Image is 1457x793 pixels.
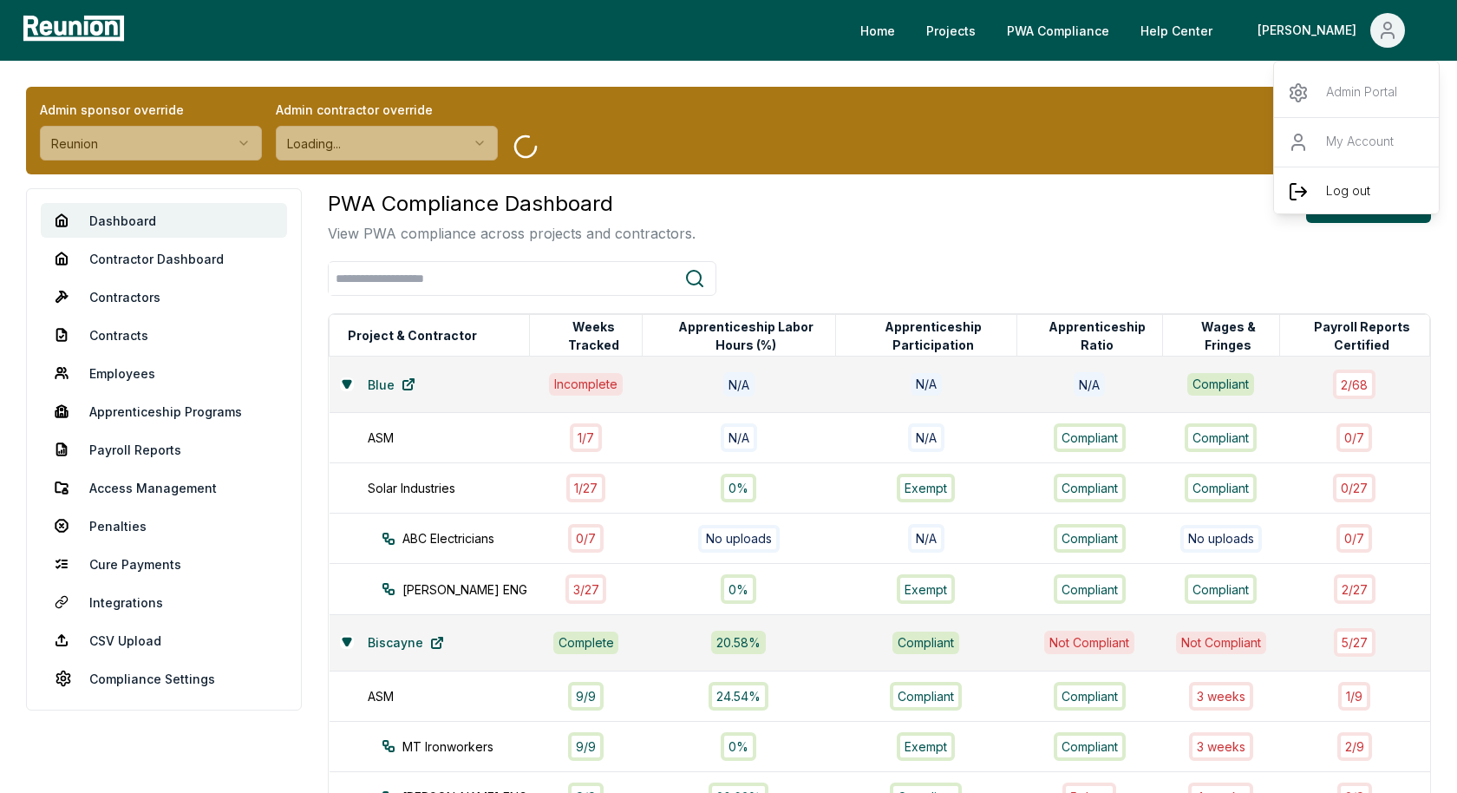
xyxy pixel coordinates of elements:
[1336,524,1372,553] div: 0 / 7
[1054,574,1126,603] div: Compliant
[1334,574,1375,603] div: 2 / 27
[1054,474,1126,502] div: Compliant
[908,524,944,553] div: N/A
[1176,632,1266,654] div: Not Compliant
[41,623,287,658] a: CSV Upload
[1336,423,1372,452] div: 0 / 7
[41,661,287,696] a: Compliance Settings
[721,474,756,502] div: 0%
[657,318,835,353] button: Apprenticeship Labor Hours (%)
[912,13,990,48] a: Projects
[1333,474,1375,502] div: 0 / 27
[1295,318,1429,353] button: Payroll Reports Certified
[721,732,756,761] div: 0%
[568,732,604,761] div: 9 / 9
[568,524,604,553] div: 0 / 7
[846,13,1440,48] nav: Main
[1326,181,1370,202] p: Log out
[1054,732,1126,761] div: Compliant
[354,367,429,402] a: Blue
[1178,318,1279,353] button: Wages & Fringes
[1274,69,1441,117] a: Admin Portal
[382,580,561,599] div: [PERSON_NAME] ENG
[1054,682,1126,711] div: Compliant
[1189,682,1253,711] div: 3 week s
[566,474,605,502] div: 1 / 27
[1180,525,1262,553] div: No uploads
[368,429,547,447] div: ASM
[553,632,619,654] div: Complete
[565,574,607,603] div: 3 / 27
[1187,373,1254,396] div: Compliant
[911,373,942,396] div: N/A
[368,479,547,497] div: Solar Industries
[41,318,287,352] a: Contracts
[1185,574,1257,603] div: Compliant
[1244,13,1419,48] button: [PERSON_NAME]
[1127,13,1226,48] a: Help Center
[851,318,1016,353] button: Apprenticeship Participation
[328,223,696,244] p: View PWA compliance across projects and contractors.
[1338,682,1370,711] div: 1 / 9
[1258,13,1363,48] div: [PERSON_NAME]
[1274,69,1441,223] div: [PERSON_NAME]
[1044,631,1134,654] div: Not Compliant
[568,682,604,711] div: 9 / 9
[897,574,955,603] div: Exempt
[41,585,287,619] a: Integrations
[1333,370,1375,398] div: 2 / 68
[1334,628,1375,657] div: 5 / 27
[545,318,641,353] button: Weeks Tracked
[1326,82,1397,103] p: Admin Portal
[1074,372,1105,396] div: N/A
[354,626,458,660] a: Biscayne
[711,631,766,654] div: 20.58 %
[897,732,955,761] div: Exempt
[41,394,287,429] a: Apprenticeship Programs
[41,508,287,543] a: Penalties
[41,547,287,581] a: Cure Payments
[1054,524,1126,553] div: Compliant
[382,737,561,756] div: MT Ironworkers
[570,423,602,452] div: 1 / 7
[892,632,959,654] div: Compliant
[1185,474,1257,502] div: Compliant
[328,188,696,220] h3: PWA Compliance Dashboard
[890,682,962,711] div: Compliant
[41,241,287,276] a: Contractor Dashboard
[1032,318,1162,353] button: Apprenticeship Ratio
[549,373,623,396] div: Incomplete
[721,574,756,603] div: 0%
[709,682,768,711] div: 24.54%
[993,13,1123,48] a: PWA Compliance
[1337,732,1372,761] div: 2 / 9
[368,687,547,705] div: ASM
[897,474,955,502] div: Exempt
[41,470,287,505] a: Access Management
[41,203,287,238] a: Dashboard
[1189,732,1253,761] div: 3 week s
[1054,423,1126,452] div: Compliant
[41,356,287,390] a: Employees
[1185,423,1257,452] div: Compliant
[723,372,755,396] div: N/A
[40,101,262,119] label: Admin sponsor override
[721,423,757,452] div: N/A
[344,318,480,353] button: Project & Contractor
[1326,132,1394,153] p: My Account
[908,423,944,452] div: N/A
[41,432,287,467] a: Payroll Reports
[846,13,909,48] a: Home
[41,279,287,314] a: Contractors
[698,525,780,553] div: No uploads
[382,529,561,547] div: ABC Electricians
[276,101,498,119] label: Admin contractor override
